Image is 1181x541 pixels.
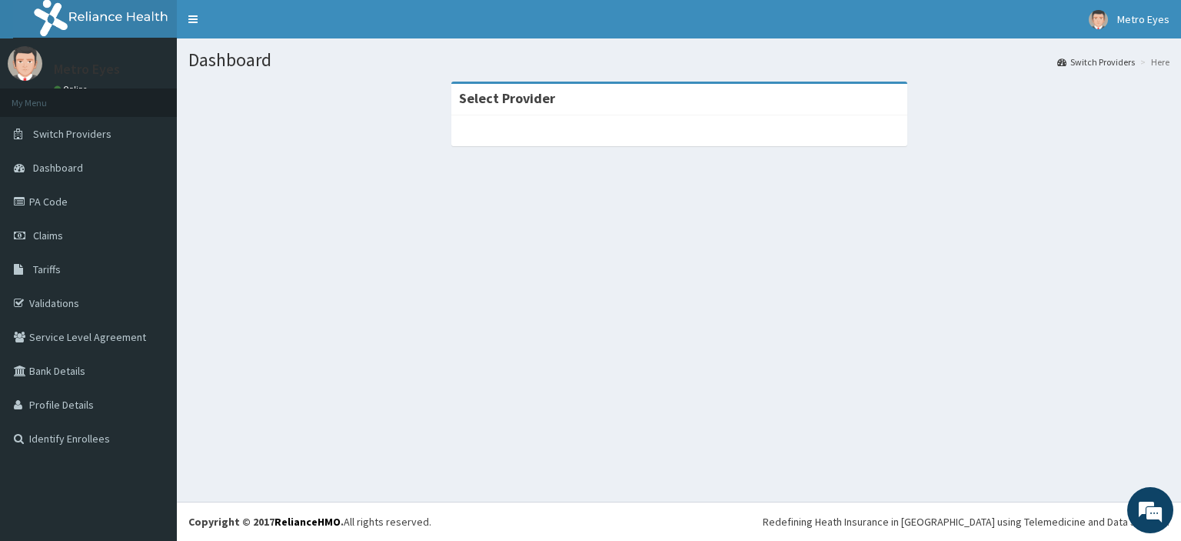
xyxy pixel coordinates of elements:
h1: Dashboard [188,50,1169,70]
span: Switch Providers [33,127,111,141]
a: Switch Providers [1057,55,1135,68]
a: RelianceHMO [274,515,341,529]
a: Online [54,84,91,95]
strong: Select Provider [459,89,555,107]
strong: Copyright © 2017 . [188,515,344,529]
span: Dashboard [33,161,83,175]
span: Metro Eyes [1117,12,1169,26]
span: Tariffs [33,262,61,276]
div: Redefining Heath Insurance in [GEOGRAPHIC_DATA] using Telemedicine and Data Science! [763,514,1169,529]
footer: All rights reserved. [177,502,1181,541]
img: User Image [1089,10,1108,29]
img: User Image [8,46,42,81]
li: Here [1136,55,1169,68]
p: Metro Eyes [54,62,120,76]
span: Claims [33,229,63,242]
